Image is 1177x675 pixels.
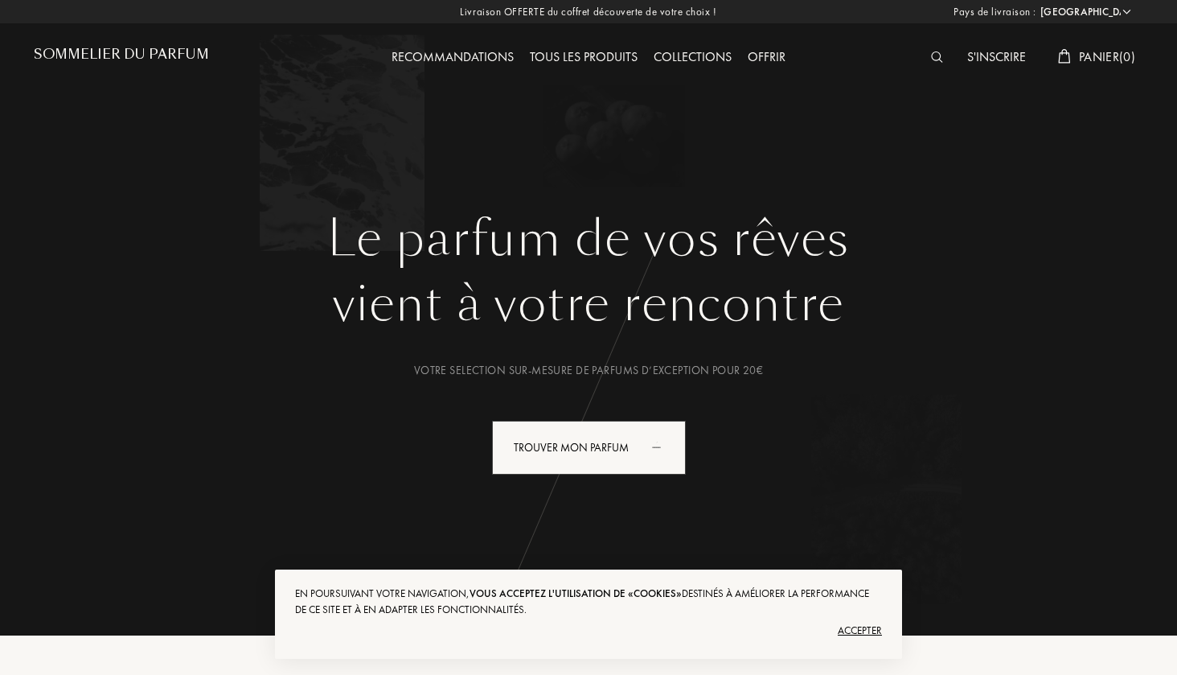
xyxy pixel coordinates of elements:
a: Trouver mon parfumanimation [480,421,698,475]
div: Accepter [295,618,882,644]
div: Recommandations [383,47,522,68]
img: cart_white.svg [1058,49,1071,64]
a: Collections [646,48,740,65]
div: Tous les produits [522,47,646,68]
a: S'inscrire [959,48,1034,65]
div: vient à votre rencontre [46,268,1131,340]
div: animation [646,430,679,463]
a: Offrir [740,48,794,65]
a: Recommandations [383,48,522,65]
h1: Le parfum de vos rêves [46,210,1131,268]
span: Pays de livraison : [953,4,1036,20]
img: search_icn_white.svg [931,51,943,63]
span: Panier ( 0 ) [1079,48,1135,65]
div: S'inscrire [959,47,1034,68]
h1: Sommelier du Parfum [34,47,209,62]
a: Tous les produits [522,48,646,65]
a: Sommelier du Parfum [34,47,209,68]
div: Votre selection sur-mesure de parfums d’exception pour 20€ [46,362,1131,379]
span: vous acceptez l'utilisation de «cookies» [470,587,682,600]
div: Collections [646,47,740,68]
div: Trouver mon parfum [492,421,686,475]
div: En poursuivant votre navigation, destinés à améliorer la performance de ce site et à en adapter l... [295,586,882,618]
div: Offrir [740,47,794,68]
